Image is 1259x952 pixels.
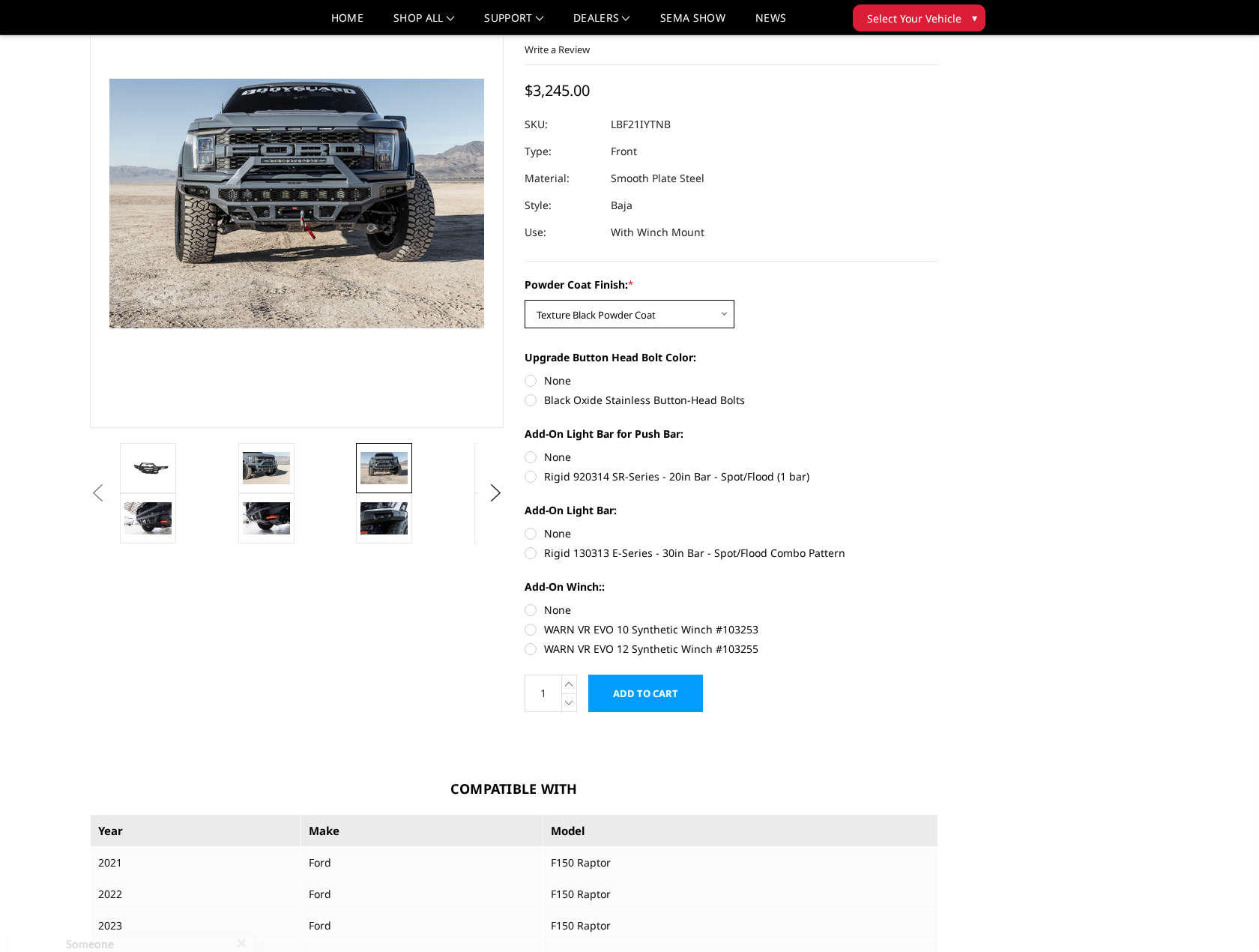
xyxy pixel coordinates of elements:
[525,43,590,56] a: Write a Review
[66,888,247,925] a: [DATE]-[DATE] GMC 2500-3500 - Freedom Series - Sport Front Bumper (non-winch)
[525,602,938,618] label: None
[611,138,637,165] dd: Front
[301,814,543,847] th: Make
[66,927,98,940] span: Recently
[301,847,543,879] td: Ford
[360,452,408,483] img: 2021-2025 Ford Raptor - Freedom Series - Baja Front Bumper (winch mount)
[124,457,172,479] img: 2021-2025 Ford Raptor - Freedom Series - Baja Front Bumper (winch mount)
[525,392,938,408] label: Black Oxide Stainless Button-Head Bolts
[124,502,172,534] img: 2021-2025 Ford Raptor - Freedom Series - Baja Front Bumper (winch mount)
[91,814,301,847] th: Year
[525,277,938,292] label: Powder Coat Finish:
[301,879,543,910] td: Ford
[12,888,61,925] img: provesource social proof notification image
[331,13,363,34] a: Home
[525,641,938,657] label: WARN VR EVO 12 Synthetic Winch #103255
[525,373,938,388] label: None
[393,13,454,34] a: shop all
[972,10,977,25] span: ▾
[588,675,703,712] input: Add to Cart
[543,879,938,910] td: F150 Raptor
[543,814,938,847] th: Model
[360,502,408,534] img: 2021-2025 Ford Raptor - Freedom Series - Baja Front Bumper (winch mount)
[243,452,290,483] img: 2021-2025 Ford Raptor - Freedom Series - Baja Front Bumper (winch mount)
[525,469,938,484] label: Rigid 920314 SR-Series - 20in Bar - Spot/Flood (1 bar)
[573,13,630,34] a: Dealers
[660,13,725,34] a: SEMA Show
[525,502,938,518] label: Add-On Light Bar:
[90,779,938,799] h3: Compatible With
[525,165,600,192] dt: Material:
[525,111,600,138] dt: SKU:
[66,873,114,886] span: Someone
[525,349,938,365] label: Upgrade Button Head Bolt Color:
[611,111,671,138] dd: LBF21IYTNB
[525,219,600,246] dt: Use:
[243,502,290,534] img: 2021-2025 Ford Raptor - Freedom Series - Baja Front Bumper (winch mount)
[543,847,938,879] td: F150 Raptor
[525,192,600,219] dt: Style:
[525,621,938,637] label: WARN VR EVO 10 Synthetic Winch #103253
[113,929,160,939] a: ProveSource
[525,426,938,442] label: Add-On Light Bar for Push Bar:
[66,888,110,900] span: purchased
[611,219,704,246] dd: With Winch Mount
[867,10,961,26] span: Select Your Vehicle
[525,525,938,541] label: None
[525,449,938,465] label: None
[1184,880,1259,952] iframe: Chat Widget
[301,910,543,942] td: Ford
[543,910,938,942] td: F150 Raptor
[91,847,301,879] td: 2021
[525,545,938,561] label: Rigid 130313 E-Series - 30in Bar - Spot/Flood Combo Pattern
[525,579,938,594] label: Add-On Winch::
[525,138,600,165] dt: Type:
[611,165,704,192] dd: Smooth Plate Steel
[86,482,109,504] button: Previous
[525,80,590,100] span: $3,245.00
[755,13,786,34] a: News
[853,4,985,31] button: Select Your Vehicle
[611,192,632,219] dd: Baja
[485,482,507,504] button: Next
[484,13,543,34] a: Support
